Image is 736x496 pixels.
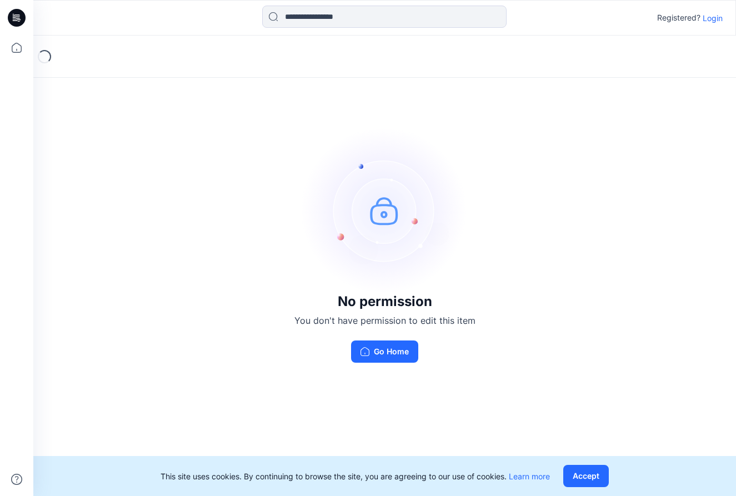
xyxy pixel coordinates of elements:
[563,465,609,487] button: Accept
[294,314,475,327] p: You don't have permission to edit this item
[657,11,700,24] p: Registered?
[351,340,418,363] button: Go Home
[302,127,468,294] img: no-perm.svg
[703,12,723,24] p: Login
[509,472,550,481] a: Learn more
[294,294,475,309] h3: No permission
[161,470,550,482] p: This site uses cookies. By continuing to browse the site, you are agreeing to our use of cookies.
